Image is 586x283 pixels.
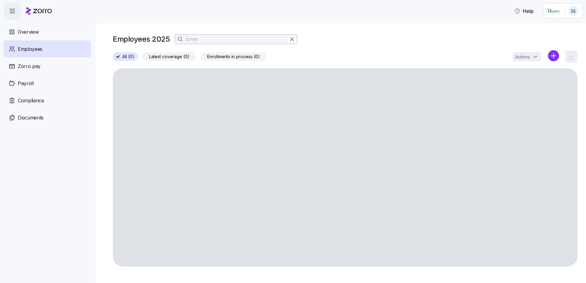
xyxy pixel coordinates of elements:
[509,5,538,17] button: Help
[4,92,91,109] a: Compliance
[515,55,530,59] span: Actions
[514,7,534,15] span: Help
[18,97,44,104] span: Compliance
[4,58,91,75] a: Zorro pay
[149,53,189,61] span: Latest coverage (0)
[569,6,578,16] img: b3a65cbeab486ed89755b86cd886e362
[18,28,39,36] span: Overview
[18,114,44,122] span: Documents
[4,75,91,92] a: Payroll
[18,45,42,53] span: Employees
[4,109,91,126] a: Documents
[122,53,134,61] span: All (0)
[18,62,40,70] span: Zorro pay
[4,23,91,40] a: Overview
[547,7,560,15] img: Employer logo
[113,34,170,44] h1: Employees 2025
[18,80,34,87] span: Payroll
[513,52,541,61] button: Actions
[175,34,297,44] input: Search Employees
[4,40,91,58] a: Employees
[207,53,260,61] span: Enrollments in process (0)
[548,50,559,61] svg: add icon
